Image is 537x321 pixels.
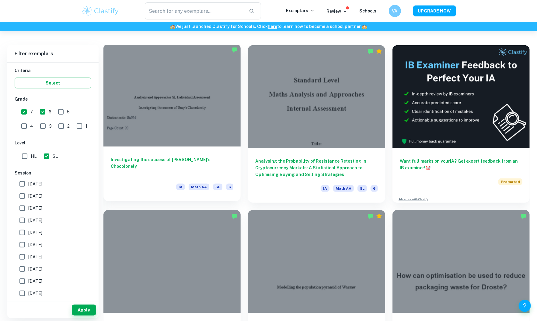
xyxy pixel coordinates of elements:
span: [DATE] [28,266,42,272]
span: [DATE] [28,205,42,212]
img: Marked [232,47,238,53]
span: SL [213,184,222,190]
img: Marked [521,213,527,219]
a: Schools [360,9,377,13]
input: Search for any exemplars... [145,2,244,19]
button: VA [389,5,401,17]
button: Apply [72,305,96,316]
span: [DATE] [28,254,42,260]
a: Advertise with Clastify [399,197,428,202]
div: Premium [376,48,382,54]
h6: Grade [15,96,91,102]
span: [DATE] [28,241,42,248]
span: [DATE] [28,290,42,297]
button: Help and Feedback [519,300,531,312]
p: Review [327,8,347,15]
span: SL [53,153,58,160]
span: 6 [226,184,233,190]
button: UPGRADE NOW [413,5,456,16]
span: 4 [30,123,33,129]
img: Marked [232,213,238,219]
h6: Analysing the Probability of Resistance Retesting in Cryptocurrency Markets: A Statistical Approa... [255,158,378,178]
h6: VA [391,8,398,14]
span: [DATE] [28,278,42,285]
span: IA [176,184,185,190]
a: Analysing the Probability of Resistance Retesting in Cryptocurrency Markets: A Statistical Approa... [248,45,385,203]
span: [DATE] [28,229,42,236]
h6: We just launched Clastify for Schools. Click to learn how to become a school partner. [1,23,536,30]
span: 6 [371,185,378,192]
span: IA [321,185,330,192]
img: Marked [368,48,374,54]
button: Select [15,78,91,88]
h6: Investigating the success of [PERSON_NAME]'s Chocolonely [111,156,233,176]
h6: Filter exemplars [7,45,99,62]
h6: Criteria [15,67,91,74]
a: Want full marks on yourIA? Get expert feedback from an IB examiner!PromotedAdvertise with Clastify [392,45,530,203]
a: Investigating the success of [PERSON_NAME]'s ChocolonelyIAMath AASL6 [103,45,241,203]
span: [DATE] [28,217,42,224]
span: 🏫 [362,24,367,29]
span: Math AA [189,184,209,190]
span: 1 [85,123,87,129]
span: 6 [49,109,51,115]
div: Premium [376,213,382,219]
span: 🏫 [170,24,175,29]
h6: Level [15,140,91,146]
span: 7 [30,109,33,115]
img: Thumbnail [392,45,530,148]
h6: Want full marks on your IA ? Get expert feedback from an IB examiner! [400,158,522,171]
span: [DATE] [28,193,42,199]
p: Exemplars [286,7,315,14]
span: Promoted [498,178,522,185]
span: 🎯 [425,165,431,170]
span: 2 [67,123,70,129]
span: [DATE] [28,181,42,187]
img: Marked [368,213,374,219]
span: 5 [67,109,70,115]
h6: Session [15,170,91,176]
a: here [268,24,277,29]
span: 3 [49,123,52,129]
span: SL [357,185,367,192]
img: Clastify logo [81,5,120,17]
span: Math AA [333,185,354,192]
span: HL [31,153,37,160]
